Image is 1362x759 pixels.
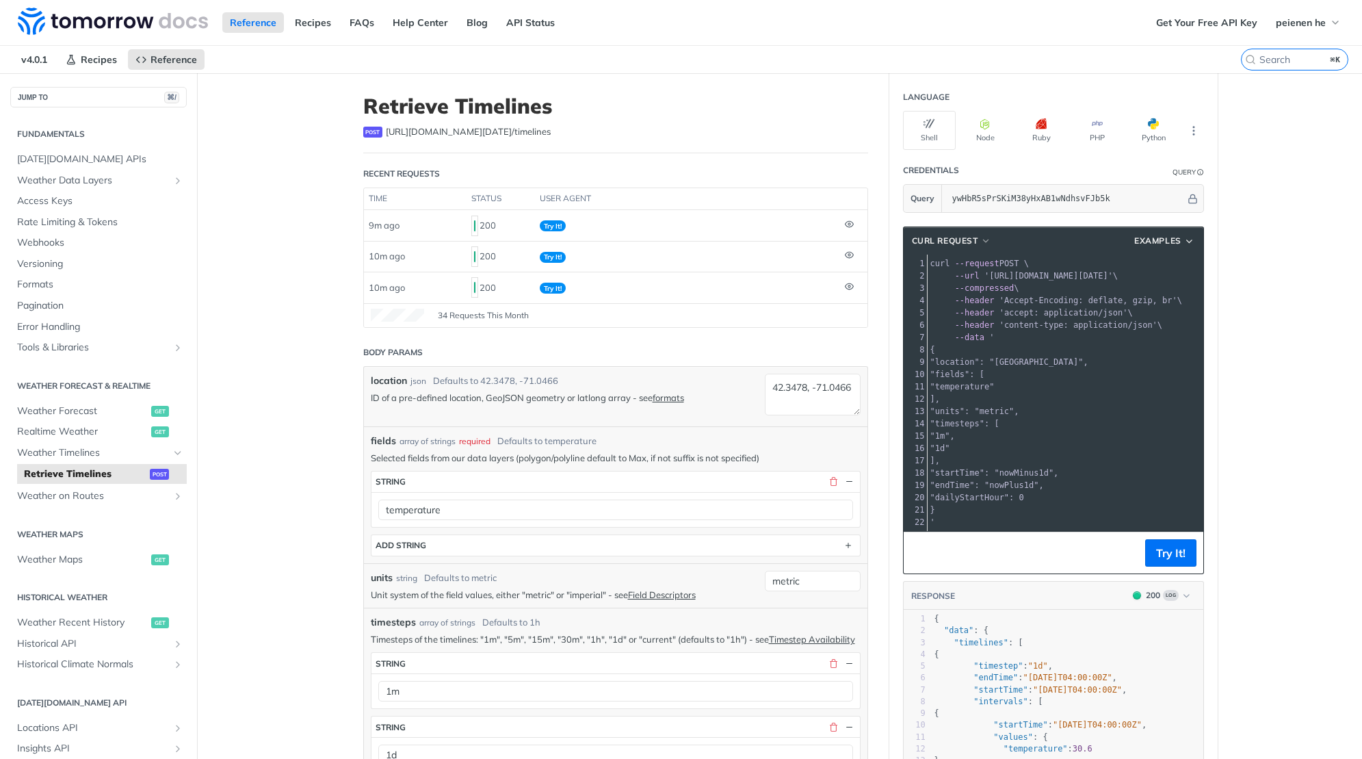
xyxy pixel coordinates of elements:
[17,742,169,756] span: Insights API
[930,505,935,515] span: }
[172,639,183,649] button: Show subpages for Historical API
[10,87,187,107] button: JUMP TO⌘/
[369,250,405,261] span: 10m ago
[1004,744,1068,754] span: "temperature"
[17,153,183,166] span: [DATE][DOMAIN_NAME] APIs
[934,626,989,635] span: : {
[438,309,529,322] span: 34 Requests This Month
[1126,589,1196,602] button: 200200Log
[930,357,1088,367] span: "location": "[GEOGRAPHIC_DATA]",
[17,278,183,292] span: Formats
[930,259,950,268] span: curl
[371,434,396,448] span: fields
[128,49,205,70] a: Reference
[419,617,475,629] div: array of strings
[765,374,861,415] textarea: 42.3478, -71.0466
[150,53,197,66] span: Reference
[930,468,1059,478] span: "startTime": "nowMinus1d",
[10,401,187,422] a: Weather Forecastget
[993,732,1033,742] span: "values"
[930,431,955,441] span: "1m",
[1188,125,1200,137] svg: More ellipsis
[904,708,926,719] div: 9
[371,633,861,645] p: Timesteps of the timelines: "1m", "5m", "15m", "30m", "1h", "1d" or "current" (defaults to "1h") ...
[930,517,935,527] span: '
[934,661,1053,671] span: : ,
[376,722,406,732] div: string
[386,125,551,139] span: https://api.tomorrow.io/v4/timelines
[973,673,1018,682] span: "endTime"
[400,435,456,448] div: array of strings
[1183,120,1204,141] button: More Languages
[376,658,406,669] div: string
[904,467,927,479] div: 18
[904,331,927,344] div: 7
[955,283,1014,293] span: --compressed
[14,49,55,70] span: v4.0.1
[17,320,183,334] span: Error Handling
[930,296,1183,305] span: \
[955,308,995,318] span: --header
[371,653,860,673] button: string
[843,721,856,733] button: Hide
[904,282,927,294] div: 3
[1033,685,1122,695] span: "[DATE]T04:00:00Z"
[10,233,187,253] a: Webhooks
[150,469,169,480] span: post
[17,553,148,567] span: Weather Maps
[1149,12,1265,33] a: Get Your Free API Key
[371,615,416,630] span: timesteps
[151,426,169,437] span: get
[904,442,927,454] div: 16
[1071,111,1124,150] button: PHP
[904,368,927,381] div: 10
[474,251,475,262] span: 200
[499,12,562,33] a: API Status
[371,391,758,404] p: ID of a pre-defined location, GeoJSON geometry or latlong array - see
[10,170,187,191] a: Weather Data LayersShow subpages for Weather Data Layers
[904,393,927,405] div: 12
[18,8,208,35] img: Tomorrow.io Weather API Docs
[1127,111,1180,150] button: Python
[172,723,183,734] button: Show subpages for Locations API
[904,270,927,282] div: 2
[17,174,169,188] span: Weather Data Layers
[904,637,926,649] div: 3
[904,185,942,212] button: Query
[828,476,840,488] button: Delete
[930,382,995,391] span: "temperature"
[930,370,984,379] span: "fields": [
[1186,192,1200,205] button: Hide
[376,540,426,550] div: ADD string
[17,257,183,271] span: Versioning
[10,613,187,633] a: Weather Recent Historyget
[930,493,1024,502] span: "dailyStartHour": 0
[433,374,558,388] div: Defaults to 42.3478, -71.0466
[459,435,490,448] div: required
[10,422,187,442] a: Realtime Weatherget
[769,634,855,645] a: Timestep Availability
[287,12,339,33] a: Recipes
[371,589,758,601] p: Unit system of the field values, either "metric" or "imperial" - see
[904,660,926,672] div: 5
[1173,167,1204,177] div: QueryInformation
[955,259,999,268] span: --request
[930,456,940,465] span: ],
[459,12,495,33] a: Blog
[471,245,529,268] div: 200
[904,405,927,417] div: 13
[10,254,187,274] a: Versioning
[363,94,868,118] h1: Retrieve Timelines
[371,535,860,556] button: ADD string
[959,111,1012,150] button: Node
[934,697,1043,706] span: : [
[1268,12,1348,33] button: peienen he
[930,320,1163,330] span: \
[540,283,566,294] span: Try It!
[1134,235,1181,247] span: Examples
[10,738,187,759] a: Insights APIShow subpages for Insights API
[172,342,183,353] button: Show subpages for Tools & Libraries
[904,294,927,307] div: 4
[1145,539,1196,567] button: Try It!
[999,308,1128,318] span: 'accept: application/json'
